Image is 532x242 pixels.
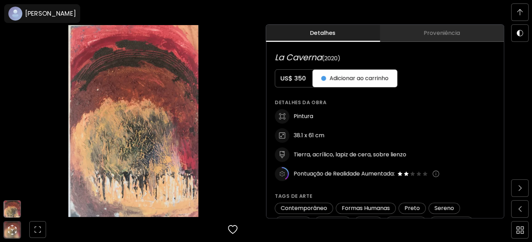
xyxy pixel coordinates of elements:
span: Sereno [430,204,458,212]
h6: Tags de arte [275,192,495,200]
div: animation [7,224,18,235]
img: dimensions [275,128,289,143]
span: Proveniência [384,29,500,37]
img: icon [275,166,289,181]
h6: 38.1 x 61 cm [294,132,324,139]
h6: Pintura [294,112,313,120]
h6: [PERSON_NAME] [25,9,76,18]
span: Pontuação de Realidade Aumentada: [294,170,395,178]
button: Adicionar ao carrinho [312,70,397,87]
span: Detalhes [270,29,375,37]
img: filled-star-icon [397,171,403,177]
span: La Caverna [275,52,322,63]
button: favorites [224,220,242,239]
img: empty-star-icon [409,171,416,177]
span: Preto [400,204,424,212]
img: filled-star-icon [403,171,409,177]
img: discipline [275,109,289,124]
img: empty-star-icon [422,171,428,177]
img: info-icon [432,170,439,177]
h5: US$ 350 [275,74,312,83]
span: Adicionar ao carrinho [321,74,388,83]
img: empty-star-icon [416,171,422,177]
img: favorites [228,224,238,235]
span: Formas Humanas [337,204,394,212]
h6: Detalhes da obra [275,99,495,106]
h6: Tierra, acrílico, lapiz de cera, sobre lienzo [294,151,406,158]
span: (2020) [322,54,340,62]
img: medium [275,147,289,162]
span: Contemporâneo [276,204,331,212]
